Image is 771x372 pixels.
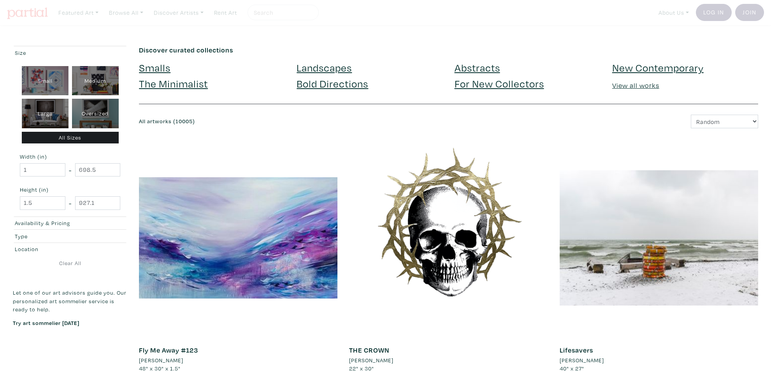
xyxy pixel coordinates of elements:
[560,365,584,372] span: 40" x 27"
[139,61,170,74] a: Smalls
[15,245,95,253] div: Location
[69,165,72,175] span: -
[150,5,207,21] a: Discover Artists
[22,66,68,96] div: Small
[349,346,390,355] a: THE CROWN
[455,61,500,74] a: Abstracts
[139,77,208,90] a: The Minimalist
[139,346,198,355] a: Fly Me Away #123
[13,243,127,256] button: Location
[72,99,119,128] div: Oversized
[139,365,181,372] span: 48" x 30" x 1.5"
[15,232,95,241] div: Type
[15,219,95,227] div: Availability & Pricing
[612,81,659,90] a: View all works
[20,154,120,159] small: Width (in)
[13,217,127,230] button: Availability & Pricing
[13,335,127,351] iframe: Customer reviews powered by Trustpilot
[560,356,604,365] li: [PERSON_NAME]
[22,132,119,144] div: All Sizes
[655,5,692,21] a: About Us
[349,356,393,365] li: [PERSON_NAME]
[560,356,758,365] a: [PERSON_NAME]
[349,365,374,372] span: 22" x 30"
[455,77,544,90] a: For New Collectors
[13,319,79,327] a: Try art sommelier [DATE]
[55,5,102,21] a: Featured Art
[139,46,758,54] h6: Discover curated collections
[105,5,147,21] a: Browse All
[139,356,183,365] li: [PERSON_NAME]
[139,356,337,365] a: [PERSON_NAME]
[22,99,68,128] div: Large
[139,118,443,125] h6: All artworks (10005)
[13,230,127,243] button: Type
[72,66,119,96] div: Medium
[349,356,548,365] a: [PERSON_NAME]
[612,61,704,74] a: New Contemporary
[20,187,120,192] small: Height (in)
[211,5,241,21] a: Rent Art
[560,346,593,355] a: Lifesavers
[297,77,368,90] a: Bold Directions
[69,198,72,208] span: -
[13,259,127,267] a: Clear All
[735,4,764,21] a: Join
[13,288,127,314] p: Let one of our art advisors guide you. Our personalized art sommelier service is ready to help.
[297,61,352,74] a: Landscapes
[253,8,311,17] input: Search
[13,46,127,59] button: Size
[696,4,732,21] a: Log In
[15,49,95,57] div: Size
